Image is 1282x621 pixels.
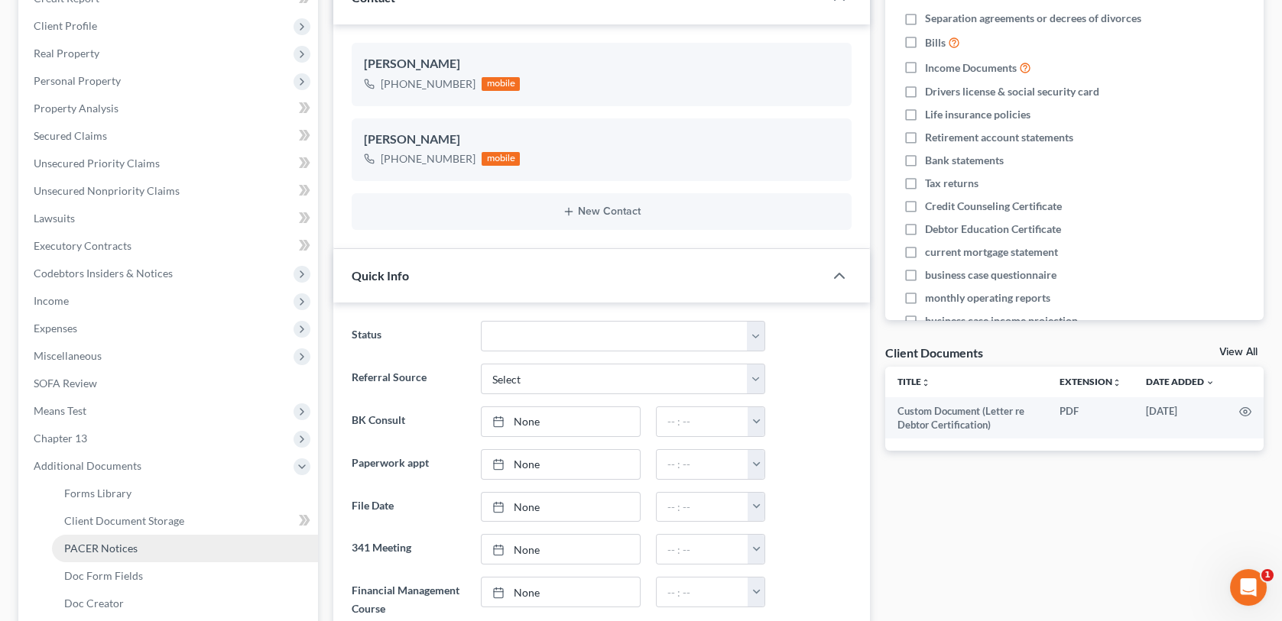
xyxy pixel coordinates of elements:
[21,177,318,205] a: Unsecured Nonpriority Claims
[657,450,748,479] input: -- : --
[344,449,472,480] label: Paperwork appt
[34,74,121,87] span: Personal Property
[1134,397,1227,439] td: [DATE]
[381,151,475,167] div: [PHONE_NUMBER]
[925,35,946,50] span: Bills
[925,267,1056,283] span: business case questionnaire
[482,152,520,166] div: mobile
[657,493,748,522] input: -- : --
[925,130,1073,145] span: Retirement account statements
[364,131,839,149] div: [PERSON_NAME]
[34,404,86,417] span: Means Test
[352,268,409,283] span: Quick Info
[1230,569,1267,606] iframe: Intercom live chat
[64,542,138,555] span: PACER Notices
[1060,376,1121,387] a: Extensionunfold_more
[925,11,1141,26] span: Separation agreements or decrees of divorces
[921,378,930,387] i: unfold_more
[21,370,318,397] a: SOFA Review
[925,153,1004,168] span: Bank statements
[1261,569,1274,581] span: 1
[344,534,472,564] label: 341 Meeting
[344,364,472,394] label: Referral Source
[885,344,983,361] div: Client Documents
[21,150,318,177] a: Unsecured Priority Claims
[64,597,124,610] span: Doc Creator
[34,239,131,252] span: Executory Contracts
[925,290,1050,306] span: monthly operating reports
[64,569,143,582] span: Doc Form Fields
[64,514,184,527] span: Client Document Storage
[925,222,1061,237] span: Debtor Education Certificate
[34,432,87,445] span: Chapter 13
[482,407,640,436] a: None
[344,321,472,351] label: Status
[657,535,748,564] input: -- : --
[34,349,102,362] span: Miscellaneous
[34,459,141,472] span: Additional Documents
[1112,378,1121,387] i: unfold_more
[482,450,640,479] a: None
[482,535,640,564] a: None
[897,376,930,387] a: Titleunfold_more
[21,95,318,122] a: Property Analysis
[34,102,118,115] span: Property Analysis
[34,267,173,280] span: Codebtors Insiders & Notices
[1146,376,1215,387] a: Date Added expand_more
[885,397,1047,439] td: Custom Document (Letter re Debtor Certification)
[364,205,839,218] button: New Contact
[34,157,160,170] span: Unsecured Priority Claims
[34,322,77,335] span: Expenses
[21,122,318,150] a: Secured Claims
[482,493,640,522] a: None
[21,232,318,260] a: Executory Contracts
[657,407,748,436] input: -- : --
[34,19,97,32] span: Client Profile
[344,492,472,522] label: File Date
[52,480,318,507] a: Forms Library
[925,176,979,191] span: Tax returns
[52,507,318,535] a: Client Document Storage
[1047,397,1134,439] td: PDF
[925,60,1017,76] span: Income Documents
[34,294,69,307] span: Income
[34,129,107,142] span: Secured Claims
[34,212,75,225] span: Lawsuits
[1206,378,1215,387] i: expand_more
[925,313,1078,328] span: business case income projection
[657,577,748,606] input: -- : --
[925,244,1058,260] span: current mortgage statement
[482,77,520,91] div: mobile
[1219,347,1258,357] a: View All
[34,377,97,390] span: SOFA Review
[364,55,839,73] div: [PERSON_NAME]
[925,199,1062,214] span: Credit Counseling Certificate
[381,76,475,92] div: [PHONE_NUMBER]
[34,184,180,197] span: Unsecured Nonpriority Claims
[34,47,99,60] span: Real Property
[925,107,1030,122] span: Life insurance policies
[52,562,318,590] a: Doc Form Fields
[52,590,318,617] a: Doc Creator
[344,406,472,437] label: BK Consult
[52,535,318,562] a: PACER Notices
[482,577,640,606] a: None
[925,84,1099,99] span: Drivers license & social security card
[21,205,318,232] a: Lawsuits
[64,487,131,500] span: Forms Library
